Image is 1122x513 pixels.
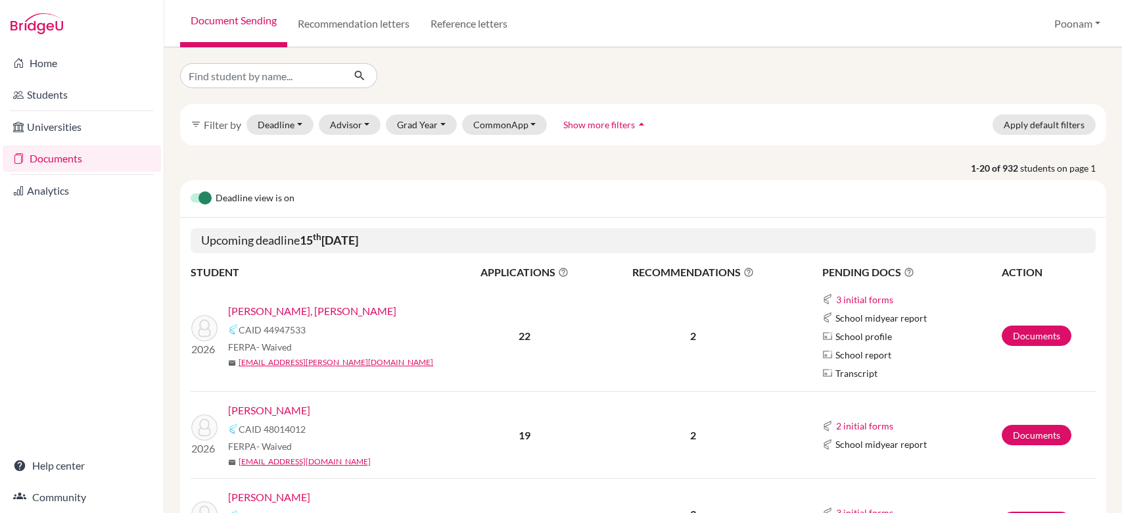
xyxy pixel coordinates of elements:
[228,439,292,453] span: FERPA
[822,264,1000,280] span: PENDING DOCS
[563,119,635,130] span: Show more filters
[319,114,381,135] button: Advisor
[228,359,236,367] span: mail
[386,114,457,135] button: Grad Year
[228,340,292,354] span: FERPA
[3,50,161,76] a: Home
[256,441,292,452] span: - Waived
[191,119,201,130] i: filter_list
[835,437,927,451] span: School midyear report
[596,264,790,280] span: RECOMMENDATIONS
[228,458,236,466] span: mail
[519,429,530,441] b: 19
[191,341,218,357] p: 2026
[462,114,548,135] button: CommonApp
[3,114,161,140] a: Universities
[239,456,371,468] a: [EMAIL_ADDRESS][DOMAIN_NAME]
[191,441,218,456] p: 2026
[3,178,161,204] a: Analytics
[11,13,63,34] img: Bridge-U
[239,356,433,368] a: [EMAIL_ADDRESS][PERSON_NAME][DOMAIN_NAME]
[822,439,833,450] img: Common App logo
[204,118,241,131] span: Filter by
[246,114,314,135] button: Deadline
[822,312,833,323] img: Common App logo
[822,368,833,378] img: Parchments logo
[191,264,454,281] th: STUDENT
[1002,425,1071,445] a: Documents
[1002,326,1071,346] a: Documents
[216,191,294,207] span: Deadline view is on
[993,114,1096,135] button: Apply default filters
[256,341,292,353] span: - Waived
[454,264,595,280] span: APPLICATIONS
[1001,264,1096,281] th: ACTION
[191,315,218,341] img: Abhay Feagans, Aanika
[835,366,877,380] span: Transcript
[552,114,659,135] button: Show more filtersarrow_drop_up
[3,82,161,108] a: Students
[1020,161,1106,175] span: students on page 1
[971,161,1020,175] strong: 1-20 of 932
[822,331,833,341] img: Parchments logo
[228,303,396,319] a: [PERSON_NAME], [PERSON_NAME]
[596,328,790,344] p: 2
[596,427,790,443] p: 2
[1048,11,1106,36] button: Poonam
[835,418,894,433] button: 2 initial forms
[3,484,161,510] a: Community
[822,294,833,305] img: Common App logo
[835,292,894,307] button: 3 initial forms
[822,421,833,431] img: Common App logo
[228,403,310,418] a: [PERSON_NAME]
[180,63,343,88] input: Find student by name...
[635,118,648,131] i: arrow_drop_up
[300,233,358,247] b: 15 [DATE]
[835,348,891,362] span: School report
[835,330,892,343] span: School profile
[313,232,321,242] sup: th
[3,145,161,172] a: Documents
[519,330,530,342] b: 22
[3,452,161,479] a: Help center
[228,489,310,505] a: [PERSON_NAME]
[239,422,306,436] span: CAID 48014012
[228,324,239,335] img: Common App logo
[239,323,306,337] span: CAID 44947533
[228,424,239,434] img: Common App logo
[835,311,927,325] span: School midyear report
[822,349,833,360] img: Parchments logo
[191,414,218,441] img: Chagas Pereira, Anoushka
[191,228,1096,253] h5: Upcoming deadline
